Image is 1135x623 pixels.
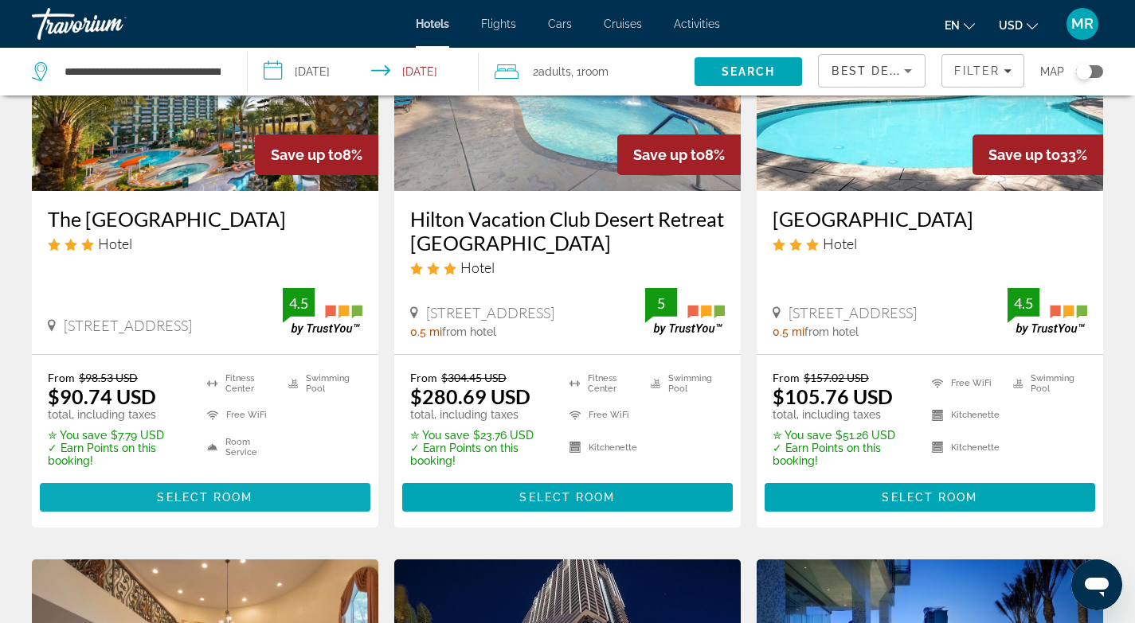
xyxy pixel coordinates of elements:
button: Select Room [765,483,1095,512]
del: $98.53 USD [79,371,138,384]
p: total, including taxes [773,408,912,421]
span: Save up to [988,146,1060,163]
a: Flights [481,18,516,30]
ins: $105.76 USD [773,384,893,408]
span: 0.5 mi [773,325,804,338]
li: Swimming Pool [1005,371,1087,395]
mat-select: Sort by [832,61,912,80]
div: 5 [645,294,677,313]
button: Select Room [40,483,370,512]
a: Activities [674,18,720,30]
span: Select Room [157,491,252,504]
span: ✮ You save [48,429,107,442]
del: $304.45 USD [441,371,507,384]
button: Select check in and out date [248,48,479,95]
li: Free WiFi [924,371,1006,395]
a: Select Room [402,487,733,504]
p: ✓ Earn Points on this booking! [773,442,912,467]
button: Select Room [402,483,733,512]
p: total, including taxes [410,408,550,421]
span: Adults [538,65,571,78]
span: [STREET_ADDRESS] [789,304,917,321]
li: Room Service [199,435,281,459]
a: Travorium [32,3,191,45]
span: from hotel [804,325,859,338]
span: Save up to [271,146,342,163]
span: Hotel [460,259,495,276]
span: Save up to [633,146,705,163]
span: ✮ You save [410,429,469,442]
img: TrustYou guest rating badge [1008,288,1087,335]
a: [GEOGRAPHIC_DATA] [773,207,1087,231]
div: 3 star Hotel [410,259,725,276]
ins: $280.69 USD [410,384,530,408]
li: Fitness Center [199,371,281,395]
span: Select Room [882,491,977,504]
span: [STREET_ADDRESS] [426,304,554,321]
span: [STREET_ADDRESS] [64,317,192,334]
div: 3 star Hotel [773,235,1087,252]
li: Free WiFi [199,403,281,427]
span: Best Deals [832,64,914,77]
div: 3 star Hotel [48,235,362,252]
li: Fitness Center [562,371,644,395]
button: Change currency [999,14,1038,37]
span: Room [581,65,609,78]
input: Search hotel destination [63,60,222,84]
a: Cruises [604,18,642,30]
span: From [48,371,75,384]
div: 8% [617,134,741,175]
del: $157.02 USD [804,371,869,384]
a: The [GEOGRAPHIC_DATA] [48,207,362,231]
a: Hotels [416,18,449,30]
span: Select Room [519,491,615,504]
span: Hotel [823,235,857,252]
iframe: Button to launch messaging window [1071,559,1122,610]
button: User Menu [1062,7,1103,41]
p: total, including taxes [48,408,187,421]
p: $23.76 USD [410,429,550,442]
a: Hilton Vacation Club Desert Retreat [GEOGRAPHIC_DATA] [410,207,725,255]
span: Search [722,65,776,78]
img: TrustYou guest rating badge [283,288,362,335]
button: Travelers: 2 adults, 0 children [479,48,695,95]
span: 0.5 mi [410,325,442,338]
span: Hotel [98,235,132,252]
p: $7.79 USD [48,429,187,442]
button: Search [695,57,802,86]
span: USD [999,19,1023,32]
span: From [773,371,800,384]
li: Kitchenette [924,403,1006,427]
button: Change language [945,14,975,37]
li: Swimming Pool [280,371,362,395]
a: Select Room [765,487,1095,504]
p: $51.26 USD [773,429,912,442]
span: Map [1040,60,1064,83]
button: Toggle map [1064,64,1103,79]
span: Filter [954,64,1000,77]
a: Select Room [40,487,370,504]
ins: $90.74 USD [48,384,156,408]
div: 4.5 [1008,294,1039,313]
span: From [410,371,437,384]
li: Free WiFi [562,403,644,427]
li: Kitchenette [562,435,644,459]
div: 33% [973,134,1103,175]
p: ✓ Earn Points on this booking! [48,442,187,467]
a: Cars [548,18,572,30]
li: Kitchenette [924,435,1006,459]
img: TrustYou guest rating badge [645,288,725,335]
span: en [945,19,960,32]
span: MR [1071,16,1094,32]
p: ✓ Earn Points on this booking! [410,442,550,467]
div: 8% [255,134,378,175]
span: , 1 [571,60,609,83]
div: 4.5 [283,294,315,313]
